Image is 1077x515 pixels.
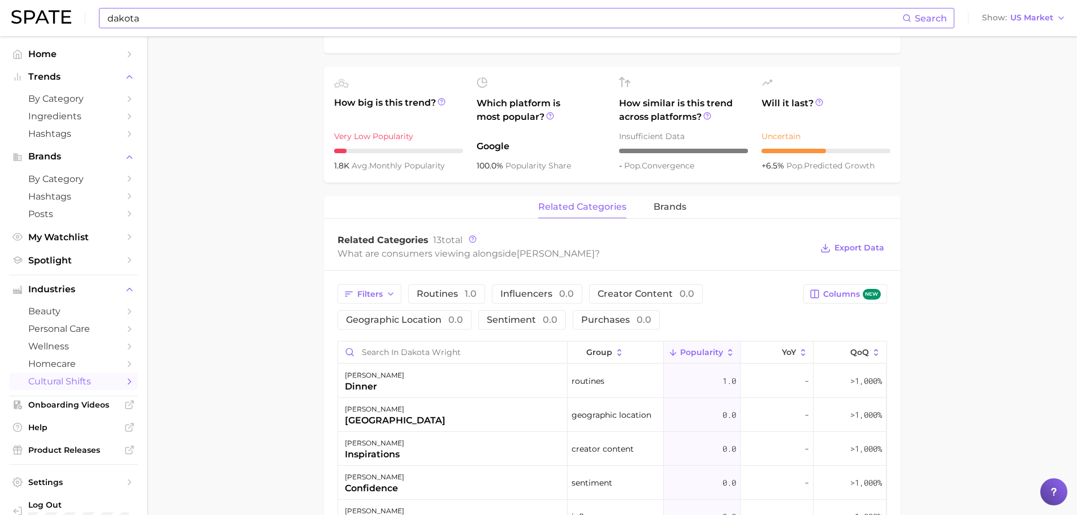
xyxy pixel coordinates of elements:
[9,302,138,320] a: beauty
[664,341,741,363] button: Popularity
[477,140,605,153] span: Google
[28,422,119,432] span: Help
[850,443,882,454] span: >1,000%
[28,209,119,219] span: Posts
[28,111,119,122] span: Ingredients
[572,442,634,456] span: creator content
[619,149,748,153] div: – / 10
[598,289,694,298] span: creator content
[28,500,165,510] span: Log Out
[624,161,694,171] span: convergence
[637,314,651,325] span: 0.0
[338,398,886,432] button: [PERSON_NAME][GEOGRAPHIC_DATA]geographic location0.0->1,000%
[487,315,557,324] span: sentiment
[619,161,624,171] span: -
[543,314,557,325] span: 0.0
[568,341,664,363] button: group
[786,161,875,171] span: predicted growth
[352,161,369,171] abbr: average
[803,284,886,304] button: Columnsnew
[500,289,574,298] span: influencers
[28,49,119,59] span: Home
[28,174,119,184] span: by Category
[782,348,796,357] span: YoY
[850,409,882,420] span: >1,000%
[9,188,138,205] a: Hashtags
[834,243,884,253] span: Export Data
[334,129,463,143] div: Very Low Popularity
[338,284,401,304] button: Filters
[9,107,138,125] a: Ingredients
[338,466,886,500] button: [PERSON_NAME]confidencesentiment0.0->1,000%
[619,97,748,124] span: How similar is this trend across platforms?
[723,408,736,422] span: 0.0
[338,341,567,363] input: Search in dakota wright
[346,315,463,324] span: geographic location
[804,476,809,490] span: -
[106,8,902,28] input: Search here for a brand, industry, or ingredient
[850,348,869,357] span: QoQ
[804,374,809,388] span: -
[786,161,804,171] abbr: popularity index
[345,369,404,382] div: [PERSON_NAME]
[345,482,404,495] div: confidence
[345,403,445,416] div: [PERSON_NAME]
[9,170,138,188] a: by Category
[9,148,138,165] button: Brands
[572,408,651,422] span: geographic location
[28,306,119,317] span: beauty
[850,477,882,488] span: >1,000%
[433,235,442,245] span: 13
[477,161,505,171] span: 100.0%
[654,202,686,212] span: brands
[572,476,612,490] span: sentiment
[477,97,605,134] span: Which platform is most popular?
[28,323,119,334] span: personal care
[28,152,119,162] span: Brands
[28,72,119,82] span: Trends
[804,408,809,422] span: -
[818,240,886,256] button: Export Data
[9,337,138,355] a: wellness
[334,149,463,153] div: 1 / 10
[850,375,882,386] span: >1,000%
[804,442,809,456] span: -
[1010,15,1053,21] span: US Market
[505,161,571,171] span: popularity share
[572,374,604,388] span: routines
[9,442,138,458] a: Product Releases
[559,288,574,299] span: 0.0
[28,232,119,243] span: My Watchlist
[28,284,119,295] span: Industries
[345,380,404,393] div: dinner
[433,235,462,245] span: total
[9,90,138,107] a: by Category
[9,45,138,63] a: Home
[28,445,119,455] span: Product Releases
[28,128,119,139] span: Hashtags
[28,93,119,104] span: by Category
[517,248,595,259] span: [PERSON_NAME]
[863,289,881,300] span: new
[9,125,138,142] a: Hashtags
[9,474,138,491] a: Settings
[586,348,612,357] span: group
[9,419,138,436] a: Help
[9,281,138,298] button: Industries
[619,129,748,143] div: Insufficient Data
[28,477,119,487] span: Settings
[680,348,723,357] span: Popularity
[338,364,886,398] button: [PERSON_NAME]dinnerroutines1.0->1,000%
[352,161,445,171] span: monthly popularity
[762,129,890,143] div: Uncertain
[9,396,138,413] a: Onboarding Videos
[338,432,886,466] button: [PERSON_NAME]inspirationscreator content0.0->1,000%
[762,97,890,124] span: Will it last?
[723,442,736,456] span: 0.0
[762,149,890,153] div: 5 / 10
[345,414,445,427] div: [GEOGRAPHIC_DATA]
[624,161,642,171] abbr: popularity index
[28,400,119,410] span: Onboarding Videos
[9,320,138,337] a: personal care
[345,470,404,484] div: [PERSON_NAME]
